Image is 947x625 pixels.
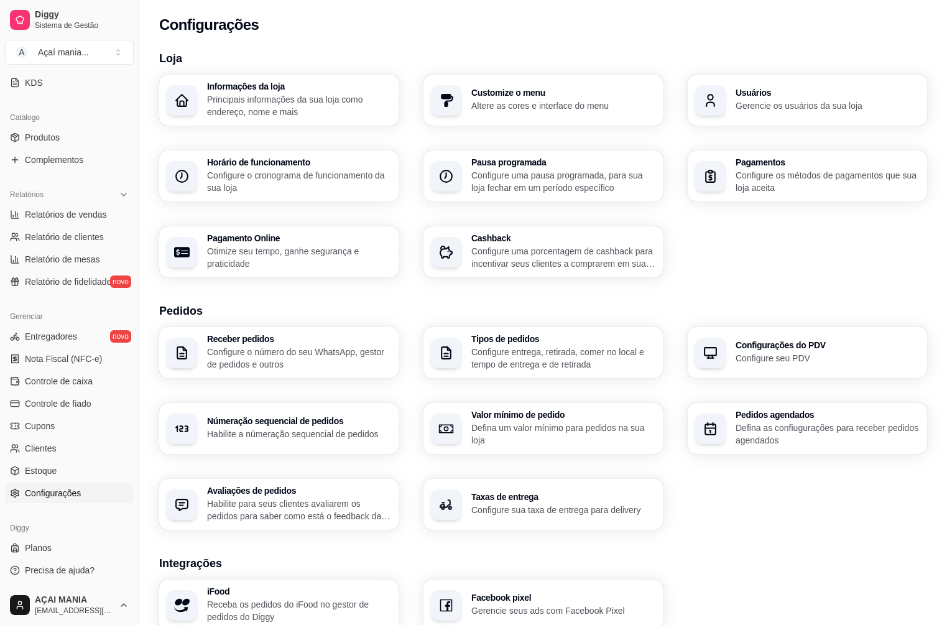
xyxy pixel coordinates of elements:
[5,371,134,391] a: Controle de caixa
[35,606,114,616] span: [EMAIL_ADDRESS][DOMAIN_NAME]
[10,190,44,200] span: Relatórios
[25,542,52,554] span: Planos
[159,403,399,454] button: Númeração sequencial de pedidosHabilite a númeração sequencial de pedidos
[159,50,927,67] h3: Loja
[159,226,399,277] button: Pagamento OnlineOtimize seu tempo, ganhe segurança e praticidade
[5,108,134,127] div: Catálogo
[207,346,391,371] p: Configure o número do seu WhatsApp, gestor de pedidos e outros
[159,75,399,126] button: Informações da lojaPrincipais informações da sua loja como endereço, nome e mais
[207,587,391,596] h3: iFood
[207,158,391,167] h3: Horário de funcionamento
[471,410,655,419] h3: Valor mínimo de pedido
[736,352,920,364] p: Configure seu PDV
[5,227,134,247] a: Relatório de clientes
[25,375,93,387] span: Controle de caixa
[5,40,134,65] button: Select a team
[5,416,134,436] a: Cupons
[688,403,927,454] button: Pedidos agendadosDefina as confiugurações para receber pedidos agendados
[5,394,134,414] a: Controle de fiado
[471,169,655,194] p: Configure uma pausa programada, para sua loja fechar em um período específico
[5,307,134,326] div: Gerenciar
[471,493,655,501] h3: Taxas de entrega
[159,150,399,201] button: Horário de funcionamentoConfigure o cronograma de funcionamento da sua loja
[736,410,920,419] h3: Pedidos agendados
[207,169,391,194] p: Configure o cronograma de funcionamento da sua loja
[736,341,920,350] h3: Configurações do PDV
[159,15,259,35] h2: Configurações
[25,420,55,432] span: Cupons
[423,150,663,201] button: Pausa programadaConfigure uma pausa programada, para sua loja fechar em um período específico
[25,442,57,455] span: Clientes
[5,438,134,458] a: Clientes
[35,21,129,30] span: Sistema de Gestão
[471,504,655,516] p: Configure sua taxa de entrega para delivery
[207,598,391,623] p: Receba os pedidos do iFood no gestor de pedidos do Diggy
[471,158,655,167] h3: Pausa programada
[159,302,927,320] h3: Pedidos
[736,158,920,167] h3: Pagamentos
[423,226,663,277] button: CashbackConfigure uma porcentagem de cashback para incentivar seus clientes a comprarem em sua loja
[207,486,391,495] h3: Avaliações de pedidos
[471,346,655,371] p: Configure entrega, retirada, comer no local e tempo de entrega e de retirada
[25,76,43,89] span: KDS
[471,234,655,243] h3: Cashback
[207,335,391,343] h3: Receber pedidos
[25,154,83,166] span: Complementos
[688,75,927,126] button: UsuáriosGerencie os usuários da sua loja
[207,93,391,118] p: Principais informações da sua loja como endereço, nome e mais
[25,131,60,144] span: Produtos
[423,75,663,126] button: Customize o menuAltere as cores e interface do menu
[25,353,102,365] span: Nota Fiscal (NFC-e)
[159,479,399,530] button: Avaliações de pedidosHabilite para seus clientes avaliarem os pedidos para saber como está o feed...
[5,5,134,35] a: DiggySistema de Gestão
[25,253,100,266] span: Relatório de mesas
[5,518,134,538] div: Diggy
[25,231,104,243] span: Relatório de clientes
[207,245,391,270] p: Otimize seu tempo, ganhe segurança e praticidade
[5,249,134,269] a: Relatório de mesas
[25,465,57,477] span: Estoque
[5,483,134,503] a: Configurações
[5,205,134,225] a: Relatórios de vendas
[159,327,399,378] button: Receber pedidosConfigure o número do seu WhatsApp, gestor de pedidos e outros
[5,73,134,93] a: KDS
[5,349,134,369] a: Nota Fiscal (NFC-e)
[35,9,129,21] span: Diggy
[207,417,391,425] h3: Númeração sequencial de pedidos
[25,564,95,576] span: Precisa de ajuda?
[471,245,655,270] p: Configure uma porcentagem de cashback para incentivar seus clientes a comprarem em sua loja
[25,208,107,221] span: Relatórios de vendas
[5,326,134,346] a: Entregadoresnovo
[5,560,134,580] a: Precisa de ajuda?
[16,46,28,58] span: A
[207,498,391,522] p: Habilite para seus clientes avaliarem os pedidos para saber como está o feedback da sua loja
[25,275,111,288] span: Relatório de fidelidade
[471,88,655,97] h3: Customize o menu
[159,555,927,572] h3: Integrações
[5,150,134,170] a: Complementos
[471,593,655,602] h3: Facebook pixel
[736,88,920,97] h3: Usuários
[471,604,655,617] p: Gerencie seus ads com Facebook Pixel
[471,422,655,447] p: Defina um valor mínimo para pedidos na sua loja
[38,46,89,58] div: Açaí mania ...
[471,100,655,112] p: Altere as cores e interface do menu
[25,487,81,499] span: Configurações
[5,127,134,147] a: Produtos
[207,234,391,243] h3: Pagamento Online
[423,403,663,454] button: Valor mínimo de pedidoDefina um valor mínimo para pedidos na sua loja
[5,590,134,620] button: AÇAI MANIA[EMAIL_ADDRESS][DOMAIN_NAME]
[5,538,134,558] a: Planos
[5,272,134,292] a: Relatório de fidelidadenovo
[25,397,91,410] span: Controle de fiado
[25,330,77,343] span: Entregadores
[471,335,655,343] h3: Tipos de pedidos
[736,100,920,112] p: Gerencie os usuários da sua loja
[35,595,114,606] span: AÇAI MANIA
[688,327,927,378] button: Configurações do PDVConfigure seu PDV
[207,428,391,440] p: Habilite a númeração sequencial de pedidos
[207,82,391,91] h3: Informações da loja
[423,479,663,530] button: Taxas de entregaConfigure sua taxa de entrega para delivery
[5,461,134,481] a: Estoque
[688,150,927,201] button: PagamentosConfigure os métodos de pagamentos que sua loja aceita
